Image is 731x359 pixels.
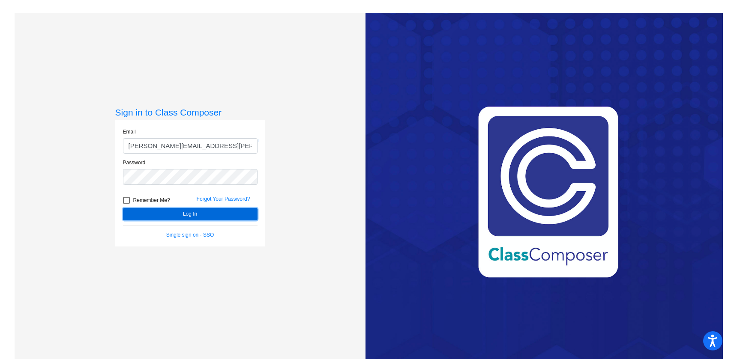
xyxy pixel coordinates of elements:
h3: Sign in to Class Composer [115,107,265,118]
span: Remember Me? [133,195,170,205]
label: Email [123,128,136,136]
a: Forgot Your Password? [197,196,250,202]
label: Password [123,159,146,166]
button: Log In [123,208,258,220]
a: Single sign on - SSO [166,232,214,238]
